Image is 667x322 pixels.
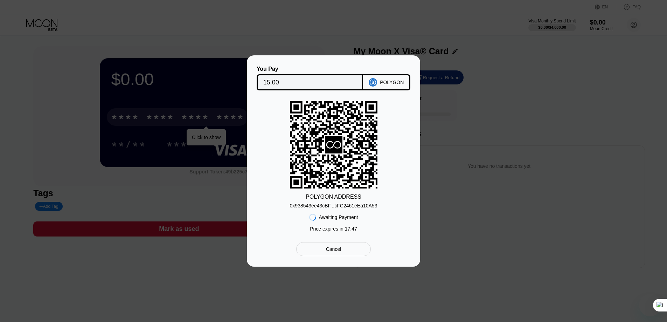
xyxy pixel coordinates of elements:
[290,200,377,208] div: 0x938543ee43cBF...cFC2461eEa10A53
[345,226,357,232] span: 17 : 47
[380,80,404,85] div: POLYGON
[326,246,341,252] div: Cancel
[639,294,661,316] iframe: Button to launch messaging window
[319,214,358,220] div: Awaiting Payment
[290,203,377,208] div: 0x938543ee43cBF...cFC2461eEa10A53
[310,226,357,232] div: Price expires in
[306,194,361,200] div: POLYGON ADDRESS
[257,66,410,90] div: You PayPOLYGON
[296,242,371,256] div: Cancel
[257,66,363,72] div: You Pay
